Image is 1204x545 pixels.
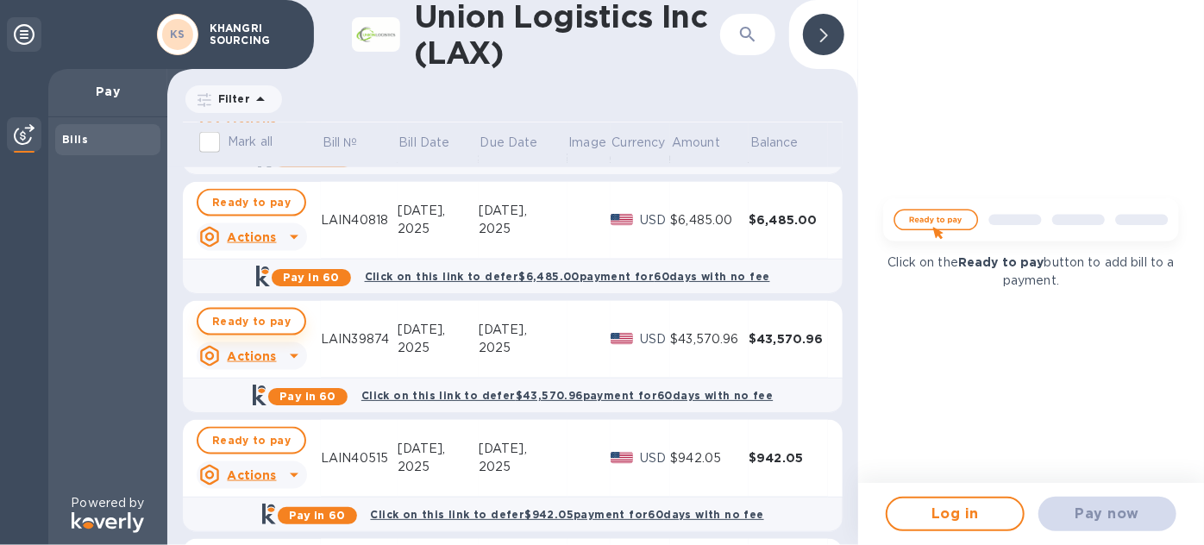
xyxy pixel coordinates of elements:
div: 2025 [398,220,479,238]
button: Log in [886,497,1024,531]
p: Filter [211,91,250,106]
p: Due Date [480,134,538,152]
div: [DATE], [398,321,479,339]
b: Ready to pay [958,255,1044,269]
button: Ready to pay [197,189,306,216]
div: $43,570.96 [749,330,828,348]
div: 2025 [479,220,568,238]
div: LAIN40818 [321,211,398,229]
p: Click on the button to add bill to a payment. [873,254,1189,290]
div: $942.05 [670,449,749,467]
p: Powered by [71,494,144,512]
div: LAIN40515 [321,449,398,467]
p: KHANGRI SOURCING [210,22,296,47]
div: $6,485.00 [749,211,828,229]
b: Pay in 60 [279,390,335,403]
span: Amount [672,134,743,152]
span: Ready to pay [212,430,291,451]
div: 2025 [479,339,568,357]
p: Image [568,134,606,152]
span: Ready to pay [212,311,291,332]
b: KS [170,28,185,41]
u: Actions [227,230,276,244]
div: [DATE], [479,202,568,220]
div: 2025 [398,339,479,357]
p: Mark all [228,133,273,151]
p: Currency [611,134,665,152]
b: Pay in 60 [283,271,339,284]
span: Bill Date [398,134,472,152]
p: Bill Date [398,134,449,152]
b: Click on this link to defer $6,485.00 payment for 60 days with no fee [365,270,770,283]
button: Ready to pay [197,427,306,454]
b: Pay in 60 [289,509,345,522]
img: USD [611,452,634,464]
p: Balance [750,134,799,152]
img: Logo [72,512,144,533]
img: USD [611,333,634,345]
div: [DATE], [479,440,568,458]
div: [DATE], [479,321,568,339]
div: $43,570.96 [670,330,749,348]
p: Pay [62,83,154,100]
span: Bill № [323,134,380,152]
span: Balance [750,134,821,152]
button: Ready to pay [197,308,306,335]
img: USD [611,214,634,226]
span: Due Date [480,134,561,152]
u: Actions [227,349,276,363]
div: LAIN39874 [321,330,398,348]
u: Actions [227,468,276,482]
b: Click on this link to defer $942.05 payment for 60 days with no fee [371,508,764,521]
b: Bills [62,133,88,146]
p: Amount [672,134,720,152]
div: $942.05 [749,449,828,467]
b: Click on this link to defer $43,570.96 payment for 60 days with no fee [361,389,773,402]
div: $6,485.00 [670,211,749,229]
span: Log in [901,504,1008,524]
div: 2025 [479,458,568,476]
span: Ready to pay [212,192,291,213]
p: USD [640,330,670,348]
p: USD [640,449,670,467]
div: [DATE], [398,440,479,458]
p: Bill № [323,134,358,152]
div: [DATE], [398,202,479,220]
div: 2025 [398,458,479,476]
p: USD [640,211,670,229]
